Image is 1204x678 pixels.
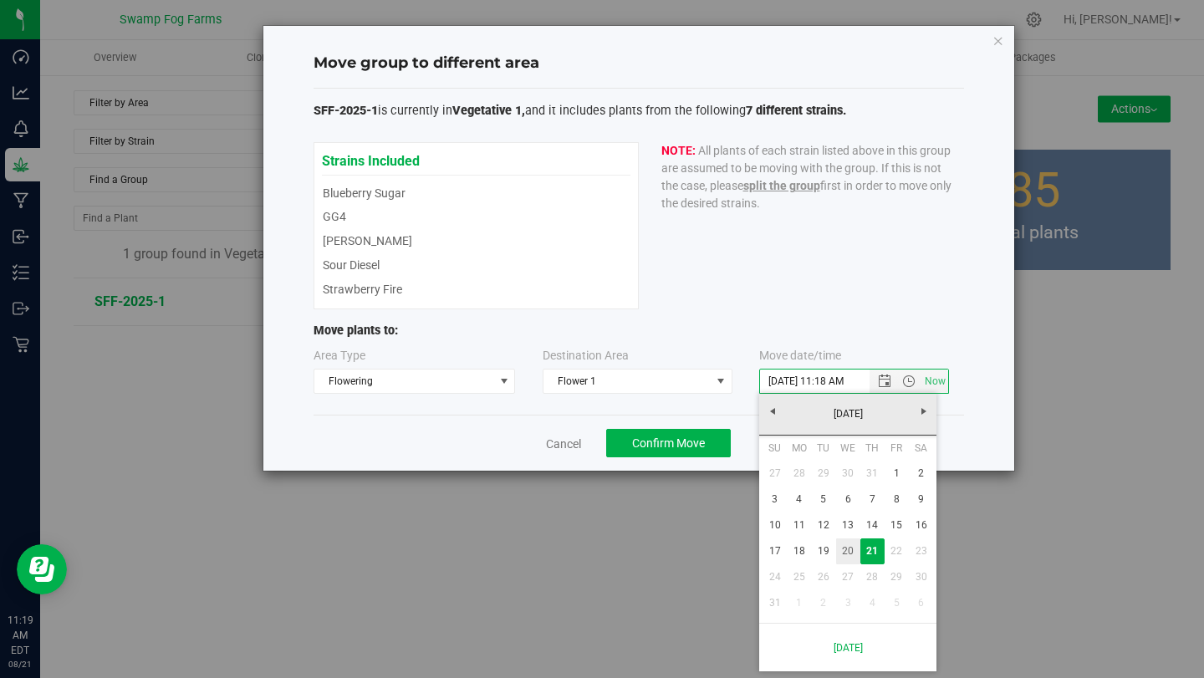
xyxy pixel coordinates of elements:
[811,538,835,564] a: 19
[787,487,811,512] a: 4
[836,538,860,564] a: 20
[909,512,933,538] a: 16
[322,144,420,169] span: Strains Included
[17,544,67,594] iframe: Resource center
[860,512,885,538] a: 14
[543,347,629,364] label: Destination Area
[836,487,860,512] a: 6
[314,347,365,364] label: Area Type
[759,347,841,364] label: Move date/time
[787,461,811,487] a: 28
[743,179,820,192] span: split the group
[860,436,885,461] th: Thursday
[885,512,909,538] a: 15
[763,512,787,538] a: 10
[314,53,964,74] h4: Move group to different area
[885,436,909,461] th: Friday
[870,375,899,388] span: Open the date view
[836,461,860,487] a: 30
[763,436,787,461] th: Sunday
[860,461,885,487] a: 31
[909,487,933,512] a: 9
[758,401,938,427] a: [DATE]
[860,487,885,512] a: 7
[787,512,811,538] a: 11
[746,104,846,118] span: 7 different strains.
[314,370,494,393] span: Flowering
[768,630,927,665] a: [DATE]
[811,512,835,538] a: 12
[787,436,811,461] th: Monday
[787,538,811,564] a: 18
[836,436,860,461] th: Wednesday
[860,538,885,564] td: Current focused date is 8/21/2025
[546,436,581,452] a: Cancel
[606,429,731,457] button: Confirm Move
[909,461,933,487] a: 2
[759,398,785,424] a: Previous
[763,487,787,512] a: 3
[763,461,787,487] a: 27
[911,398,936,424] a: Next
[452,104,525,118] span: Vegetative 1,
[543,370,711,393] span: Flower 1
[885,487,909,512] a: 8
[314,104,378,118] span: SFF-2025-1
[661,144,951,210] span: All plants of each strain listed above in this group are assumed to be moving with the group. If ...
[860,538,885,564] a: 21
[763,538,787,564] a: 17
[314,102,964,120] p: is currently in and it includes plants from the following
[909,436,933,461] th: Saturday
[885,461,909,487] a: 1
[632,436,705,450] span: Confirm Move
[811,436,835,461] th: Tuesday
[836,512,860,538] a: 13
[661,144,696,157] b: NOTE:
[921,370,950,394] span: Set Current date
[811,487,835,512] a: 5
[811,461,835,487] a: 29
[895,375,923,388] span: Open the time view
[314,324,398,338] span: Move plants to:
